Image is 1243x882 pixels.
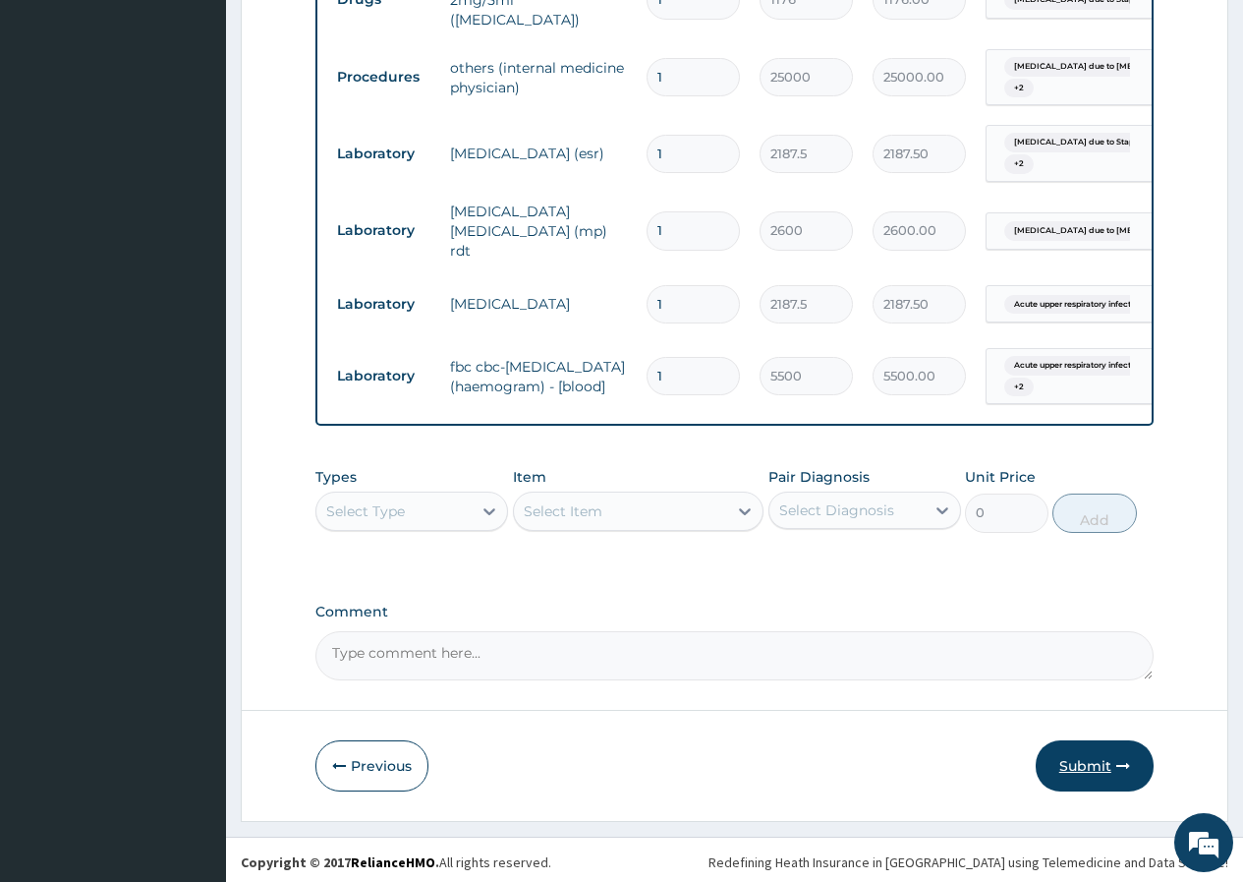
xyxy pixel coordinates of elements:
[102,110,330,136] div: Chat with us now
[327,136,440,172] td: Laboratory
[1004,154,1034,174] span: + 2
[440,284,637,323] td: [MEDICAL_DATA]
[327,59,440,95] td: Procedures
[440,134,637,173] td: [MEDICAL_DATA] (esr)
[1004,295,1147,315] span: Acute upper respiratory infect...
[779,500,894,520] div: Select Diagnosis
[768,467,870,487] label: Pair Diagnosis
[1004,221,1226,241] span: [MEDICAL_DATA] due to [MEDICAL_DATA] mala...
[326,501,405,521] div: Select Type
[1004,378,1034,397] span: + 2
[327,286,440,323] td: Laboratory
[315,604,1154,620] label: Comment
[327,212,440,249] td: Laboratory
[1004,79,1034,98] span: + 2
[965,467,1036,487] label: Unit Price
[708,853,1228,872] div: Redefining Heath Insurance in [GEOGRAPHIC_DATA] using Telemedicine and Data Science!
[351,853,435,871] a: RelianceHMO
[36,98,80,147] img: d_794563401_company_1708531726252_794563401
[440,48,637,107] td: others (internal medicine physician)
[440,192,637,270] td: [MEDICAL_DATA] [MEDICAL_DATA] (mp) rdt
[440,347,637,406] td: fbc cbc-[MEDICAL_DATA] (haemogram) - [blood]
[513,467,546,487] label: Item
[1052,494,1136,533] button: Add
[1004,356,1147,376] span: Acute upper respiratory infect...
[322,10,369,57] div: Minimize live chat window
[1004,133,1191,152] span: [MEDICAL_DATA] due to Staphylococcu...
[1036,740,1154,792] button: Submit
[114,248,271,446] span: We're online!
[10,537,374,606] textarea: Type your message and hit 'Enter'
[327,358,440,394] td: Laboratory
[1004,57,1226,77] span: [MEDICAL_DATA] due to [MEDICAL_DATA] mala...
[241,853,439,871] strong: Copyright © 2017 .
[315,469,357,486] label: Types
[315,740,428,792] button: Previous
